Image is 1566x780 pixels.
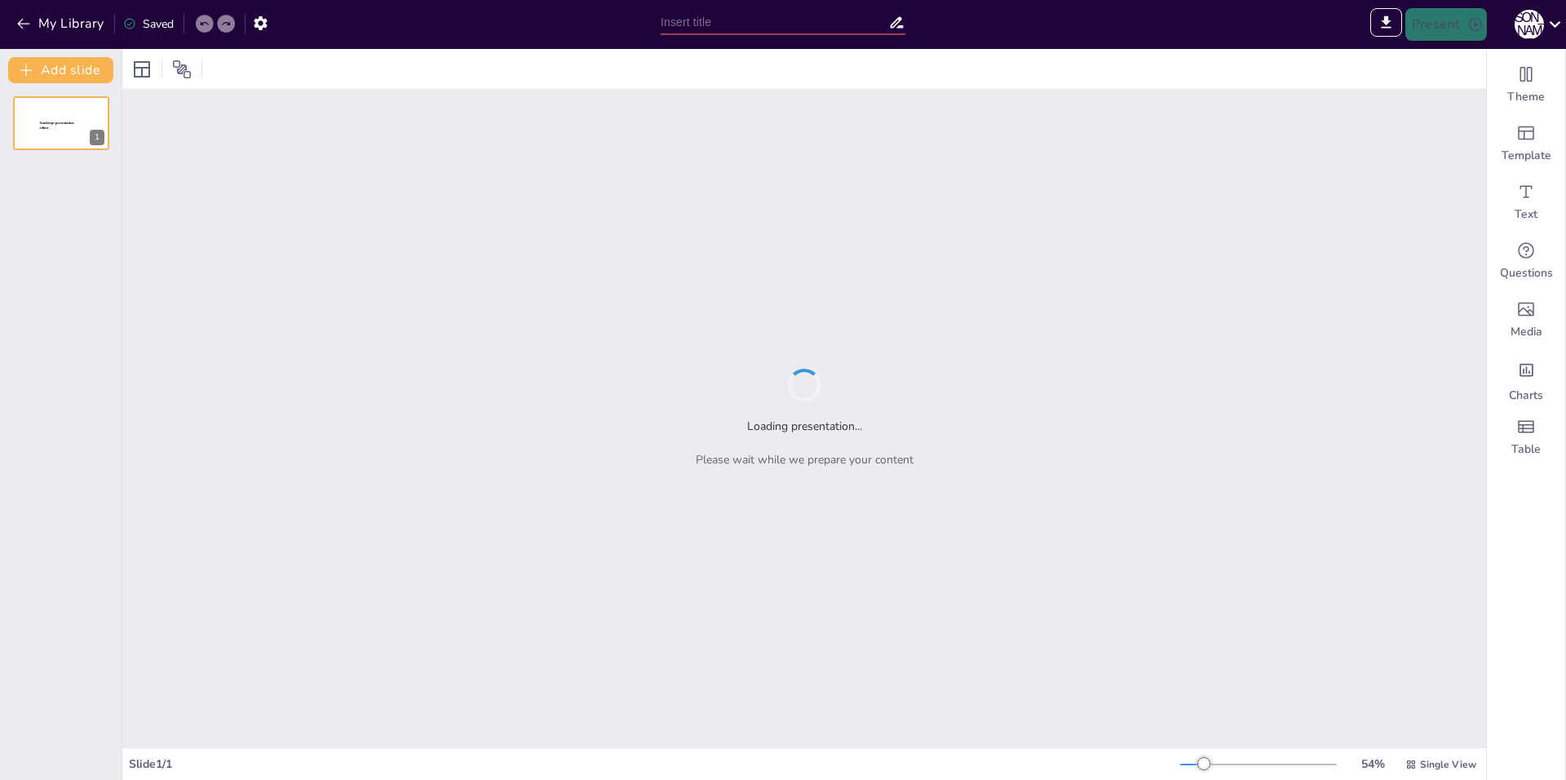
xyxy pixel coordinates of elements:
[661,11,888,34] input: Insert title
[1515,8,1544,41] button: [PERSON_NAME]
[8,57,113,83] button: Add slide
[1487,173,1565,232] div: Add text boxes
[40,122,74,131] span: Sendsteps presentation editor
[129,756,1180,773] div: Slide 1 / 1
[90,130,104,145] div: 1
[1353,756,1392,773] div: 54 %
[1487,290,1565,349] div: Add images, graphics, shapes or video
[1511,441,1541,458] span: Table
[1515,10,1544,39] div: [PERSON_NAME]
[1515,206,1537,223] span: Text
[13,96,109,150] div: 1
[1487,232,1565,290] div: Get real-time input from your audience
[1511,324,1542,340] span: Media
[1420,757,1476,772] span: Single View
[172,60,192,79] span: Position
[747,418,862,435] h2: Loading presentation...
[1487,408,1565,467] div: Add a table
[696,451,913,468] p: Please wait while we prepare your content
[123,16,174,33] div: Saved
[1502,148,1551,164] span: Template
[1487,349,1565,408] div: Add charts and graphs
[1487,114,1565,173] div: Add ready made slides
[1500,265,1553,281] span: Questions
[1487,55,1565,114] div: Change the overall theme
[1370,8,1402,41] span: Export to PowerPoint
[1509,388,1543,404] span: Charts
[1405,8,1487,41] button: Present
[1507,89,1545,105] span: Theme
[129,56,155,82] div: Layout
[12,11,111,37] button: My Library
